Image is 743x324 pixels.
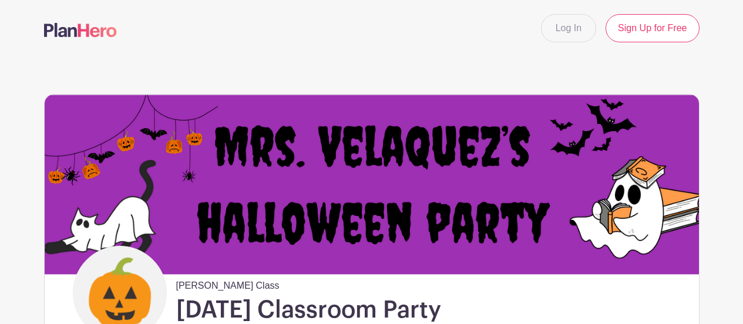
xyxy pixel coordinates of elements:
[606,14,699,42] a: Sign Up for Free
[541,14,596,42] a: Log In
[44,23,117,37] img: logo-507f7623f17ff9eddc593b1ce0a138ce2505c220e1c5a4e2b4648c50719b7d32.svg
[45,95,699,274] img: event_banner_9880.png
[176,274,280,293] span: [PERSON_NAME] Class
